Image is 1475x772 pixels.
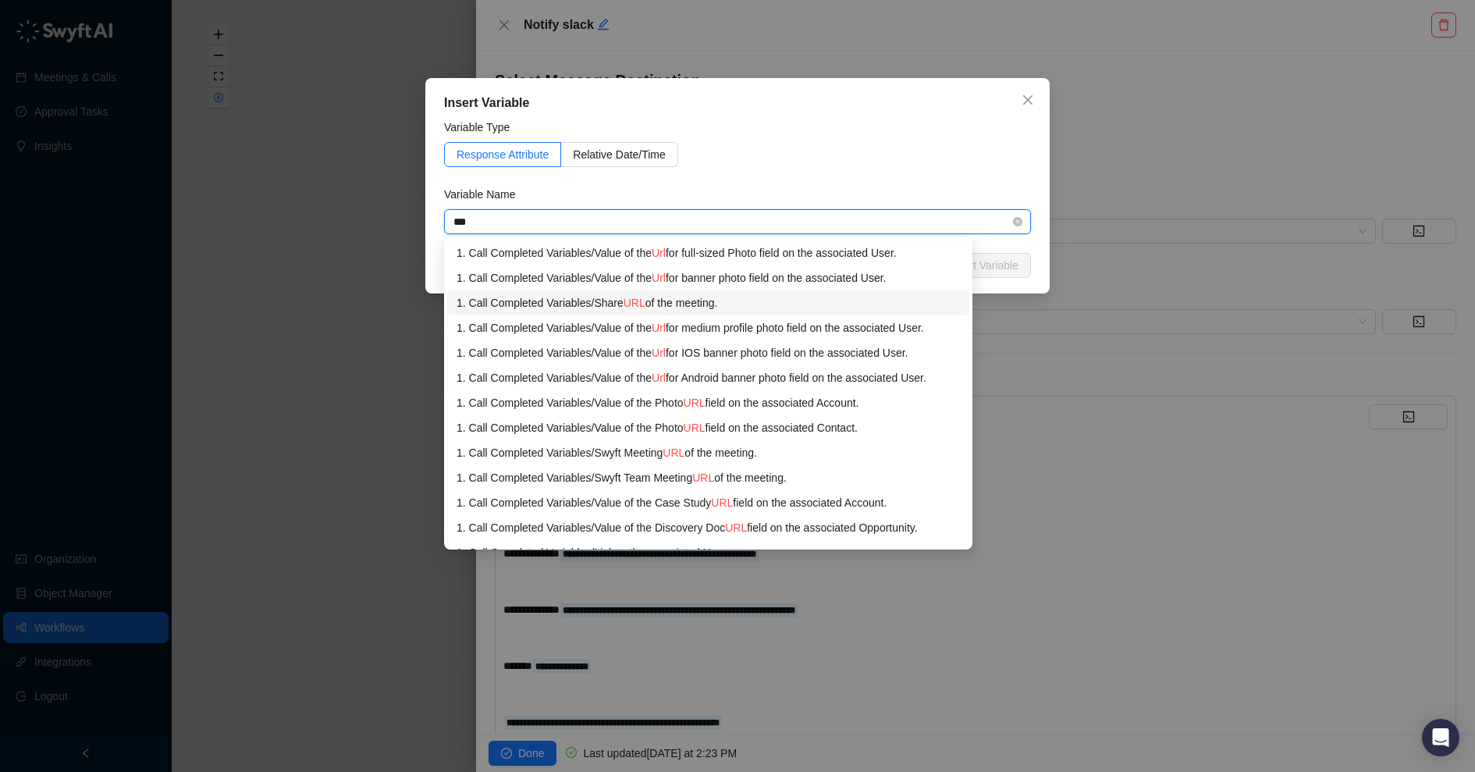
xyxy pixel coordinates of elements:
[457,519,960,536] div: 1. Call Completed Variables / Value of the Discovery Doc field on the associated Opportunity.
[457,369,960,386] div: 1. Call Completed Variables / Value of the for Android banner photo field on the associated User.
[652,272,666,284] span: Url
[457,344,960,361] div: 1. Call Completed Variables / Value of the for IOS banner photo field on the associated User.
[684,397,706,409] span: URL
[444,186,526,203] label: Variable Name
[444,119,521,136] label: Variable Type
[684,422,706,434] span: URL
[1013,217,1022,226] span: close-circle
[457,294,960,311] div: 1. Call Completed Variables / Share of the meeting.
[457,148,549,161] span: Response Attribute
[652,247,666,259] span: Url
[937,253,1031,278] button: Insert Variable
[457,394,960,411] div: 1. Call Completed Variables / Value of the Photo field on the associated Account.
[652,322,666,334] span: Url
[624,297,645,309] span: URL
[652,372,666,384] span: Url
[457,469,960,486] div: 1. Call Completed Variables / Swyft Team Meeting of the meeting.
[573,148,666,161] span: Relative Date/Time
[1022,94,1034,106] span: close
[652,347,666,359] span: Url
[457,544,960,561] div: 1. Call Completed Variables / Link to the associated User.
[457,444,960,461] div: 1. Call Completed Variables / Swyft Meeting of the meeting.
[711,496,733,509] span: URL
[457,269,960,286] div: 1. Call Completed Variables / Value of the for banner photo field on the associated User.
[457,244,960,261] div: 1. Call Completed Variables / Value of the for full-sized Photo field on the associated User.
[692,471,714,484] span: URL
[663,446,684,459] span: URL
[1015,87,1040,112] button: Close
[444,94,1031,112] div: Insert Variable
[1422,719,1459,756] div: Open Intercom Messenger
[457,494,960,511] div: 1. Call Completed Variables / Value of the Case Study field on the associated Account.
[725,521,747,534] span: URL
[457,319,960,336] div: 1. Call Completed Variables / Value of the for medium profile photo field on the associated User.
[457,419,960,436] div: 1. Call Completed Variables / Value of the Photo field on the associated Contact.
